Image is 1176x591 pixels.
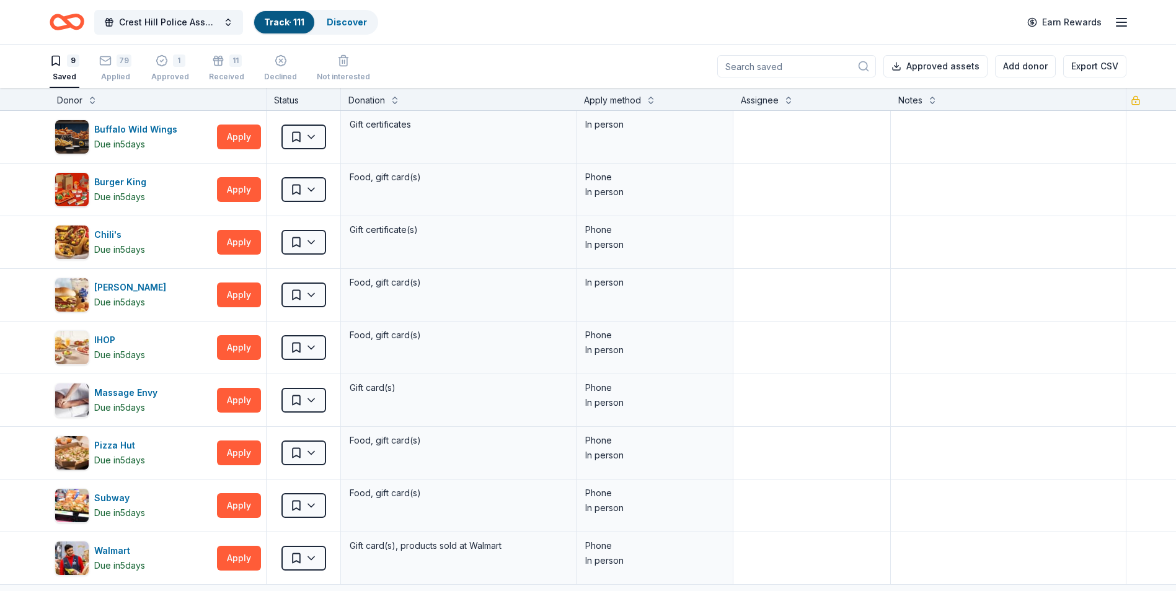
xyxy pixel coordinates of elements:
[55,225,89,259] img: Image for Chili's
[55,436,212,470] button: Image for Pizza HutPizza HutDue in5days
[55,436,89,470] img: Image for Pizza Hut
[585,275,724,290] div: In person
[94,137,145,152] div: Due in 5 days
[584,93,641,108] div: Apply method
[94,558,145,573] div: Due in 5 days
[585,501,724,515] div: In person
[585,117,724,132] div: In person
[55,278,212,312] button: Image for Culver's [PERSON_NAME]Due in5days
[94,227,145,242] div: Chili's
[55,331,89,364] img: Image for IHOP
[217,493,261,518] button: Apply
[317,50,370,88] button: Not interested
[348,432,568,449] div: Food, gift card(s)
[585,448,724,463] div: In person
[585,553,724,568] div: In person
[57,93,82,108] div: Donor
[94,190,145,204] div: Due in 5 days
[348,221,568,239] div: Gift certificate(s)
[217,335,261,360] button: Apply
[348,274,568,291] div: Food, gift card(s)
[995,55,1056,77] button: Add donor
[585,380,724,395] div: Phone
[151,72,189,82] div: Approved
[348,93,385,108] div: Donation
[253,10,378,35] button: Track· 111Discover
[94,453,145,468] div: Due in 5 days
[585,237,724,252] div: In person
[217,440,261,465] button: Apply
[94,295,145,310] div: Due in 5 days
[348,379,568,396] div: Gift card(s)
[883,55,988,77] button: Approved assets
[55,383,212,418] button: Image for Massage EnvyMassage EnvyDue in5days
[209,50,244,88] button: 11Received
[55,541,212,576] button: Image for WalmartWalmartDue in5days
[99,72,131,82] div: Applied
[217,546,261,571] button: Apply
[94,385,162,400] div: Massage Envy
[898,93,922,108] div: Notes
[217,282,261,307] button: Apply
[119,15,218,30] span: Crest Hill Police Association 15th Annual Golf Outing Fundraiser
[94,333,145,348] div: IHOP
[151,50,189,88] button: 1Approved
[317,72,370,82] div: Not interested
[585,222,724,237] div: Phone
[585,343,724,357] div: In person
[67,55,79,67] div: 9
[264,17,304,27] a: Track· 111
[94,543,145,558] div: Walmart
[348,326,568,344] div: Food, gift card(s)
[229,55,242,67] div: 11
[1063,55,1126,77] button: Export CSV
[585,433,724,448] div: Phone
[94,10,243,35] button: Crest Hill Police Association 15th Annual Golf Outing Fundraiser
[94,280,171,295] div: [PERSON_NAME]
[50,7,84,37] a: Home
[209,72,244,82] div: Received
[217,388,261,413] button: Apply
[348,484,568,502] div: Food, gift card(s)
[50,50,79,88] button: 9Saved
[94,400,145,415] div: Due in 5 days
[348,169,568,186] div: Food, gift card(s)
[94,438,145,453] div: Pizza Hut
[585,328,724,343] div: Phone
[585,395,724,410] div: In person
[94,348,145,362] div: Due in 5 days
[585,538,724,553] div: Phone
[585,185,724,199] div: In person
[217,177,261,202] button: Apply
[264,50,297,88] button: Declined
[264,72,297,82] div: Declined
[741,93,779,108] div: Assignee
[348,116,568,133] div: Gift certificates
[99,50,131,88] button: 79Applied
[55,541,89,575] img: Image for Walmart
[55,120,89,154] img: Image for Buffalo Wild Wings
[1020,11,1109,33] a: Earn Rewards
[55,120,212,154] button: Image for Buffalo Wild WingsBuffalo Wild WingsDue in5days
[94,122,182,137] div: Buffalo Wild Wings
[55,172,212,207] button: Image for Burger KingBurger KingDue in5days
[267,88,341,110] div: Status
[55,488,212,523] button: Image for SubwaySubwayDue in5days
[55,225,212,260] button: Image for Chili'sChili'sDue in5days
[94,506,145,520] div: Due in 5 days
[173,55,185,67] div: 1
[55,278,89,312] img: Image for Culver's
[94,242,145,257] div: Due in 5 days
[217,125,261,149] button: Apply
[585,486,724,501] div: Phone
[217,230,261,255] button: Apply
[585,170,724,185] div: Phone
[50,72,79,82] div: Saved
[94,491,145,506] div: Subway
[55,489,89,522] img: Image for Subway
[94,175,151,190] div: Burger King
[348,537,568,554] div: Gift card(s), products sold at Walmart
[717,55,876,77] input: Search saved
[55,383,89,417] img: Image for Massage Envy
[55,173,89,206] img: Image for Burger King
